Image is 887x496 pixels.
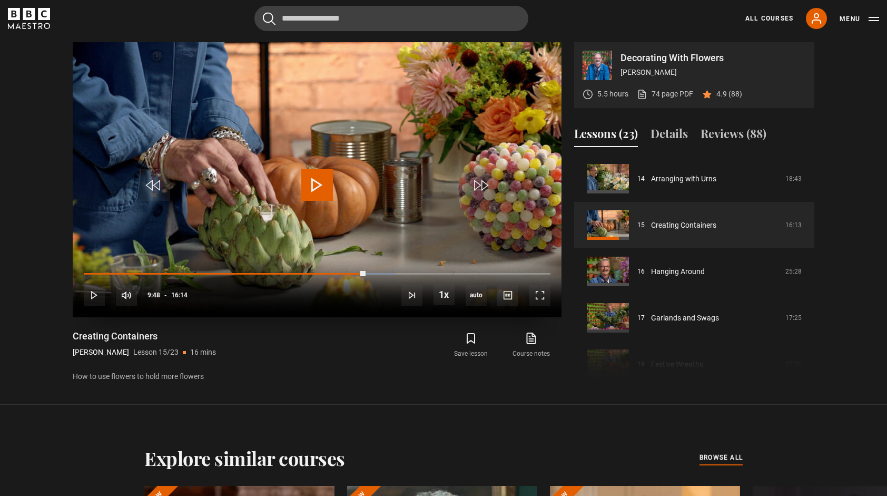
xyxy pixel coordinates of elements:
[466,285,487,306] div: Current quality: 720p
[620,53,806,63] p: Decorating With Flowers
[254,6,528,31] input: Search
[651,125,688,147] button: Details
[637,89,693,100] a: 74 page PDF
[133,347,179,358] p: Lesson 15/23
[401,285,422,306] button: Next Lesson
[73,371,561,382] p: How to use flowers to hold more flowers
[84,285,105,306] button: Play
[620,67,806,78] p: [PERSON_NAME]
[716,89,742,100] p: 4.9 (88)
[433,284,455,305] button: Playback Rate
[701,125,766,147] button: Reviews (88)
[501,330,561,361] a: Course notes
[699,452,743,464] a: browse all
[147,286,160,305] span: 9:48
[73,330,216,343] h1: Creating Containers
[840,14,879,24] button: Toggle navigation
[8,8,50,29] svg: BBC Maestro
[466,285,487,306] span: auto
[190,347,216,358] p: 16 mins
[263,12,275,25] button: Submit the search query
[73,42,561,317] video-js: Video Player
[164,291,167,299] span: -
[116,285,137,306] button: Mute
[144,447,345,469] h2: Explore similar courses
[497,285,518,306] button: Captions
[651,266,705,277] a: Hanging Around
[171,286,188,305] span: 16:14
[84,273,550,275] div: Progress Bar
[699,452,743,463] span: browse all
[529,285,550,306] button: Fullscreen
[441,330,501,361] button: Save lesson
[597,89,628,100] p: 5.5 hours
[745,14,793,23] a: All Courses
[651,313,719,324] a: Garlands and Swags
[73,347,129,358] p: [PERSON_NAME]
[651,220,716,231] a: Creating Containers
[574,125,638,147] button: Lessons (23)
[651,173,716,184] a: Arranging with Urns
